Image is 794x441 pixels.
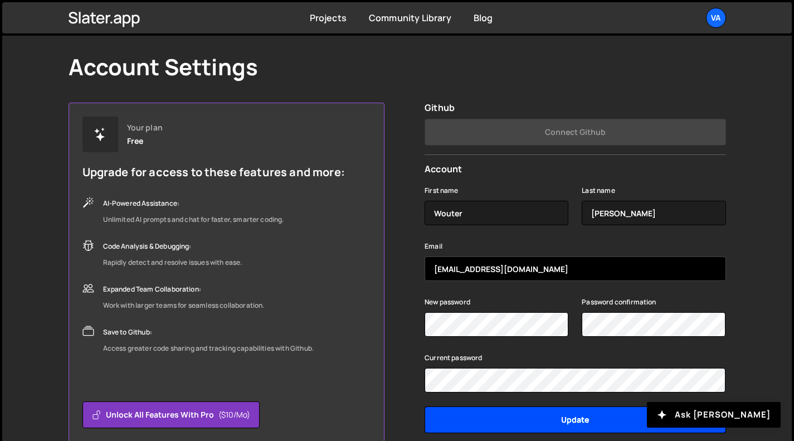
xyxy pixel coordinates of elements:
[127,137,144,146] div: Free
[425,185,459,196] label: First name
[103,256,242,269] div: Rapidly detect and resolve issues with ease.
[706,8,726,28] a: Va
[82,166,345,179] h5: Upgrade for access to these features and more:
[127,123,163,132] div: Your plan
[103,197,284,210] div: AI-Powered Assistance:
[425,406,725,433] input: Update
[425,103,725,113] h2: Github
[425,119,725,146] button: Connect Github
[103,342,314,355] div: Access greater code sharing and tracking capabilities with Github.
[103,326,314,339] div: Save to Github:
[369,12,451,24] a: Community Library
[582,185,615,196] label: Last name
[647,402,781,428] button: Ask [PERSON_NAME]
[82,401,260,428] button: Unlock all features with Pro($10/mo)
[310,12,347,24] a: Projects
[103,299,265,312] div: Work with larger teams for seamless collaboration.
[103,213,284,226] div: Unlimited AI prompts and chat for faster, smarter coding.
[69,54,259,80] h1: Account Settings
[425,352,483,364] label: Current password
[425,241,442,252] label: Email
[103,240,242,253] div: Code Analysis & Debugging:
[582,297,656,308] label: Password confirmation
[425,164,725,175] h2: Account
[474,12,493,24] a: Blog
[103,283,265,296] div: Expanded Team Collaboration:
[425,297,470,308] label: New password
[218,409,250,420] span: ($10/mo)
